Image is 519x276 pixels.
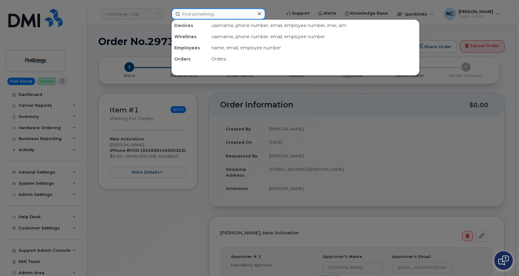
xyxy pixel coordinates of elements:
div: Employees [172,42,209,53]
div: Wirelines [172,31,209,42]
div: name, email, employee number [209,42,419,53]
div: Orders [172,53,209,65]
img: Open chat [498,256,509,265]
div: Devices [172,20,209,31]
div: username, phone number, email, employee number, imei, sim [209,20,419,31]
div: Orders [209,53,419,65]
div: username, phone number, email, employee number [209,31,419,42]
